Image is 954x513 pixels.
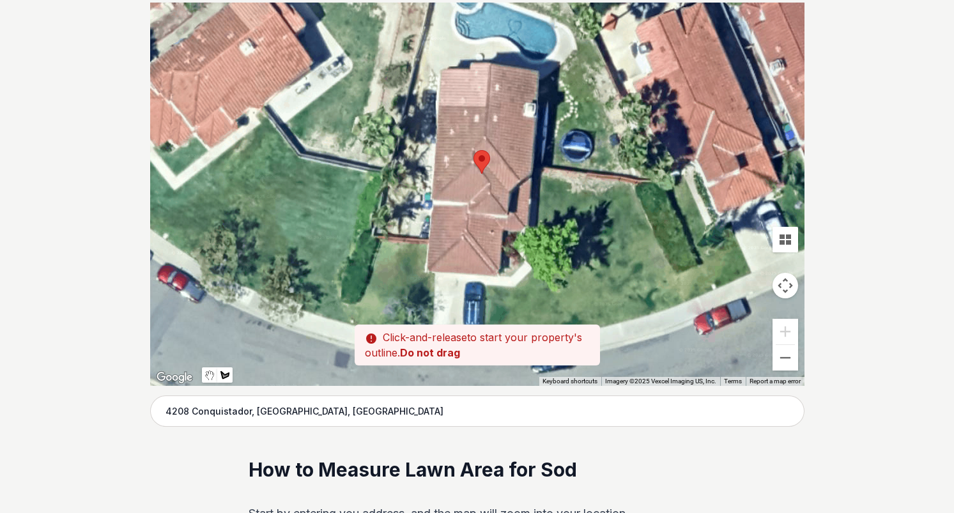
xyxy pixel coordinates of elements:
[217,367,233,383] button: Draw a shape
[249,457,705,483] h2: How to Measure Lawn Area for Sod
[773,345,798,371] button: Zoom out
[202,367,217,383] button: Stop drawing
[605,378,716,385] span: Imagery ©2025 Vexcel Imaging US, Inc.
[153,369,196,386] img: Google
[773,227,798,252] button: Tilt map
[724,378,742,385] a: Terms (opens in new tab)
[400,346,460,359] strong: Do not drag
[153,369,196,386] a: Open this area in Google Maps (opens a new window)
[355,325,600,365] p: to start your property's outline.
[773,273,798,298] button: Map camera controls
[773,319,798,344] button: Zoom in
[542,377,597,386] button: Keyboard shortcuts
[150,395,804,427] input: Enter your address to get started
[750,378,801,385] a: Report a map error
[383,331,467,344] span: Click-and-release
